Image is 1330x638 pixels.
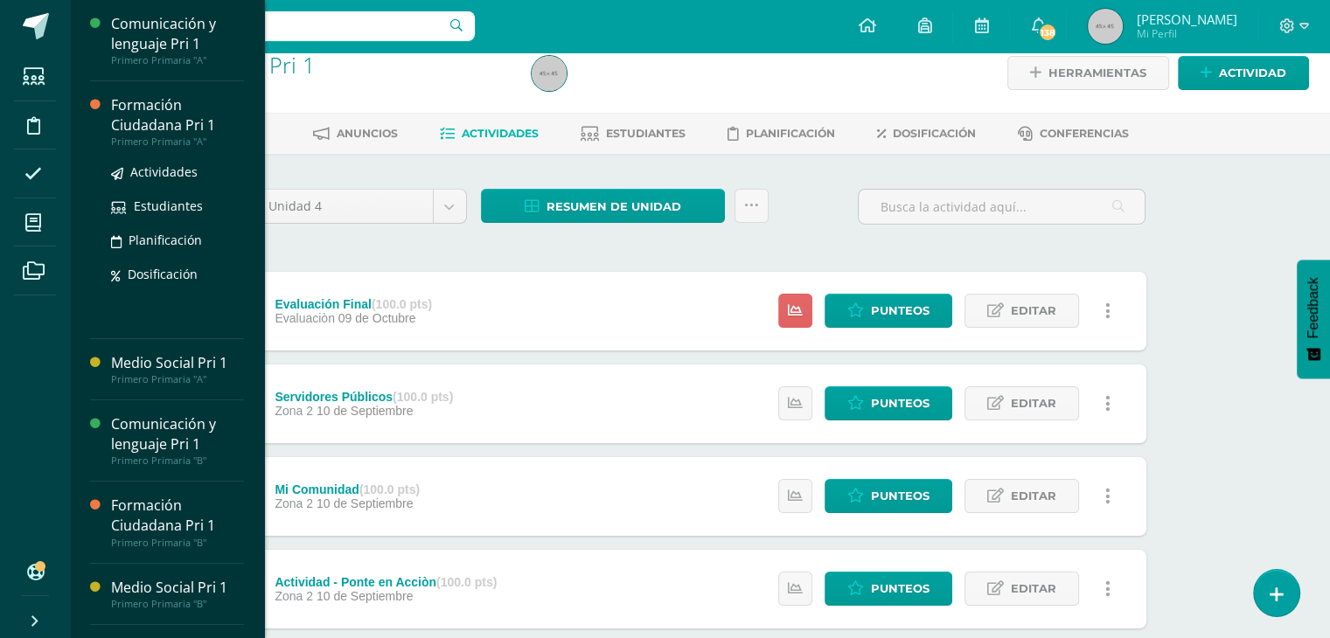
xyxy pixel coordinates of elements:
span: Punteos [871,480,930,512]
span: Actividad [1219,57,1286,89]
strong: (100.0 pts) [372,297,432,311]
div: Comunicación y lenguaje Pri 1 [111,414,244,454]
a: Planificación [728,120,835,148]
input: Busca la actividad aquí... [859,190,1145,224]
div: Primero Primaria "A" [111,373,244,385]
a: Comunicación y lenguaje Pri 1Primero Primaria "B" [111,414,244,467]
span: Evaluaciòn [275,311,335,325]
div: Mi Comunidad [275,482,420,496]
a: Dosificación [111,264,244,284]
span: Unidad 4 [268,190,420,223]
span: Actividades [130,163,198,180]
strong: (100.0 pts) [393,390,453,404]
a: Comunicación y lenguaje Pri 1Primero Primaria "A" [111,14,244,66]
span: Estudiantes [606,127,686,140]
div: Formación Ciudadana Pri 1 [111,496,244,536]
span: 10 de Septiembre [317,589,414,603]
span: Planificación [129,232,202,248]
span: Anuncios [337,127,398,140]
span: Editar [1011,295,1056,327]
span: Resumen de unidad [547,191,681,223]
span: Estudiantes [134,198,203,214]
div: Medio Social Pri 1 [111,353,244,373]
span: Mi Perfil [1136,26,1236,41]
input: Busca un usuario... [81,11,475,41]
a: Formación Ciudadana Pri 1Primero Primaria "B" [111,496,244,548]
span: 10 de Septiembre [317,404,414,418]
span: 09 de Octubre [338,311,416,325]
span: Punteos [871,572,930,605]
span: Editar [1011,480,1056,512]
div: Primero Primaria "B" [111,537,244,549]
a: Actividades [111,162,244,182]
span: Herramientas [1048,57,1146,89]
a: Punteos [825,386,952,420]
a: Actividades [440,120,539,148]
a: Punteos [825,479,952,513]
span: Actividades [462,127,539,140]
span: Zona 2 [275,589,313,603]
strong: (100.0 pts) [359,482,420,496]
img: 45x45 [532,56,567,91]
div: Primero Primaria 'A' [136,77,511,94]
button: Feedback - Mostrar encuesta [1297,260,1330,378]
span: [PERSON_NAME] [1136,10,1236,28]
div: Medio Social Pri 1 [111,578,244,598]
span: Dosificación [128,266,198,282]
div: Primero Primaria "B" [111,454,244,467]
a: Estudiantes [111,196,244,216]
a: Anuncios [313,120,398,148]
a: Conferencias [1018,120,1129,148]
span: Conferencias [1040,127,1129,140]
strong: (100.0 pts) [436,575,497,589]
a: Estudiantes [581,120,686,148]
span: 138 [1038,23,1057,42]
a: Herramientas [1007,56,1169,90]
span: Punteos [871,295,930,327]
span: Dosificación [893,127,976,140]
div: Evaluación Final [275,297,432,311]
div: Servidores Públicos [275,390,453,404]
a: Planificación [111,230,244,250]
div: Actividad - Ponte en Acciòn [275,575,497,589]
a: Medio Social Pri 1Primero Primaria "A" [111,353,244,385]
span: Editar [1011,387,1056,420]
a: Medio Social Pri 1Primero Primaria "B" [111,578,244,610]
span: Zona 2 [275,404,313,418]
img: 45x45 [1088,9,1123,44]
span: Zona 2 [275,496,313,510]
a: Unidad 4 [255,190,466,223]
div: Primero Primaria "B" [111,598,244,610]
a: Formación Ciudadana Pri 1Primero Primaria "A" [111,95,244,148]
span: Planificación [746,127,835,140]
span: Editar [1011,572,1056,605]
div: Primero Primaria "A" [111,135,244,148]
span: 10 de Septiembre [317,496,414,510]
span: Feedback [1306,277,1321,338]
div: Formación Ciudadana Pri 1 [111,95,244,135]
a: Resumen de unidad [481,189,725,223]
h1: Medio Social Pri 1 [136,52,511,77]
span: Punteos [871,387,930,420]
a: Punteos [825,572,952,606]
div: Comunicación y lenguaje Pri 1 [111,14,244,54]
div: Primero Primaria "A" [111,54,244,66]
a: Dosificación [877,120,976,148]
a: Punteos [825,294,952,328]
a: Actividad [1178,56,1309,90]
